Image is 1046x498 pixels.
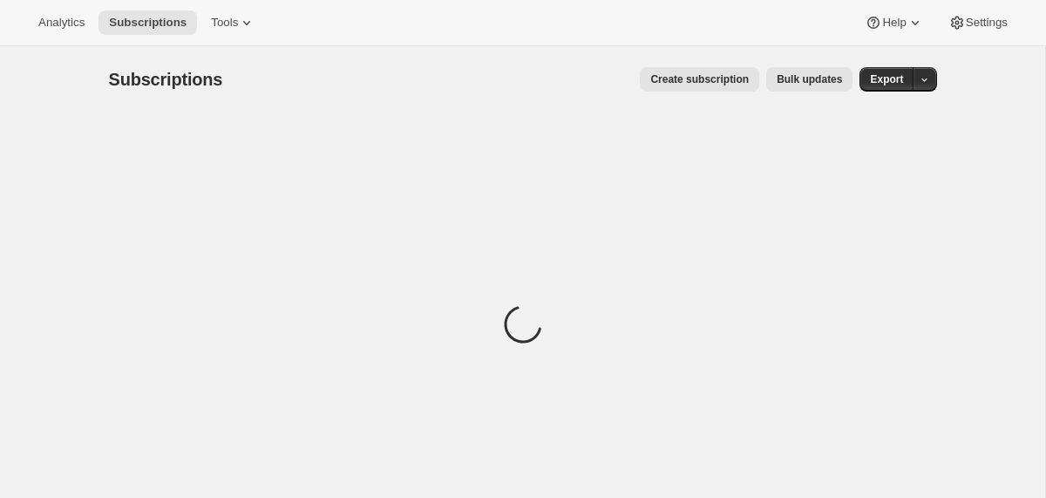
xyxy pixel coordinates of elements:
span: Subscriptions [109,16,187,30]
span: Analytics [38,16,85,30]
button: Export [859,67,914,92]
span: Tools [211,16,238,30]
button: Analytics [28,10,95,35]
button: Subscriptions [98,10,197,35]
span: Export [870,72,903,86]
span: Help [882,16,906,30]
button: Tools [200,10,266,35]
span: Bulk updates [777,72,842,86]
span: Create subscription [650,72,749,86]
span: Settings [966,16,1008,30]
span: Subscriptions [109,70,223,89]
button: Help [854,10,934,35]
button: Bulk updates [766,67,852,92]
button: Create subscription [640,67,759,92]
button: Settings [938,10,1018,35]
